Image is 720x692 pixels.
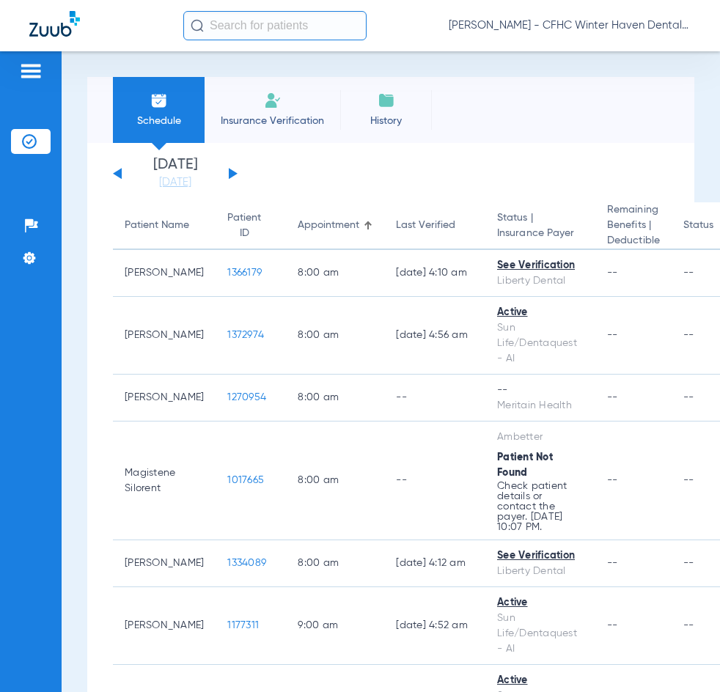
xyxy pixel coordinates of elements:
[378,92,395,109] img: History
[351,114,421,128] span: History
[29,11,80,37] img: Zuub Logo
[396,218,474,233] div: Last Verified
[113,297,216,375] td: [PERSON_NAME]
[396,218,455,233] div: Last Verified
[497,273,584,289] div: Liberty Dental
[150,92,168,109] img: Schedule
[286,297,384,375] td: 8:00 AM
[227,475,264,485] span: 1017665
[384,297,485,375] td: [DATE] 4:56 AM
[286,540,384,587] td: 8:00 AM
[125,218,189,233] div: Patient Name
[124,114,194,128] span: Schedule
[607,233,660,249] span: Deductible
[227,392,266,402] span: 1270954
[113,540,216,587] td: [PERSON_NAME]
[384,375,485,422] td: --
[647,622,720,692] iframe: Chat Widget
[497,564,584,579] div: Liberty Dental
[497,548,584,564] div: See Verification
[125,218,204,233] div: Patient Name
[227,620,259,630] span: 1177311
[497,595,584,611] div: Active
[497,320,584,367] div: Sun Life/Dentaquest - AI
[298,218,372,233] div: Appointment
[286,422,384,540] td: 8:00 AM
[113,375,216,422] td: [PERSON_NAME]
[497,398,584,413] div: Meritain Health
[607,475,618,485] span: --
[485,202,595,250] th: Status |
[607,268,618,278] span: --
[227,558,266,568] span: 1334089
[595,202,672,250] th: Remaining Benefits |
[113,250,216,297] td: [PERSON_NAME]
[286,375,384,422] td: 8:00 AM
[227,330,264,340] span: 1372974
[131,158,219,190] li: [DATE]
[607,392,618,402] span: --
[298,218,359,233] div: Appointment
[497,258,584,273] div: See Verification
[183,11,367,40] input: Search for patients
[216,114,329,128] span: Insurance Verification
[497,305,584,320] div: Active
[131,175,219,190] a: [DATE]
[384,540,485,587] td: [DATE] 4:12 AM
[497,226,584,241] span: Insurance Payer
[191,19,204,32] img: Search Icon
[384,422,485,540] td: --
[607,620,618,630] span: --
[19,62,43,80] img: hamburger-icon
[227,210,261,241] div: Patient ID
[497,452,553,478] span: Patient Not Found
[227,210,274,241] div: Patient ID
[497,611,584,657] div: Sun Life/Dentaquest - AI
[497,430,584,445] div: Ambetter
[607,330,618,340] span: --
[607,558,618,568] span: --
[497,383,584,398] div: --
[497,673,584,688] div: Active
[113,422,216,540] td: Magistene Silorent
[449,18,691,33] span: [PERSON_NAME] - CFHC Winter Haven Dental
[227,268,262,278] span: 1366179
[264,92,282,109] img: Manual Insurance Verification
[286,250,384,297] td: 8:00 AM
[384,587,485,665] td: [DATE] 4:52 AM
[286,587,384,665] td: 9:00 AM
[497,481,584,532] p: Check patient details or contact the payer. [DATE] 10:07 PM.
[384,250,485,297] td: [DATE] 4:10 AM
[113,587,216,665] td: [PERSON_NAME]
